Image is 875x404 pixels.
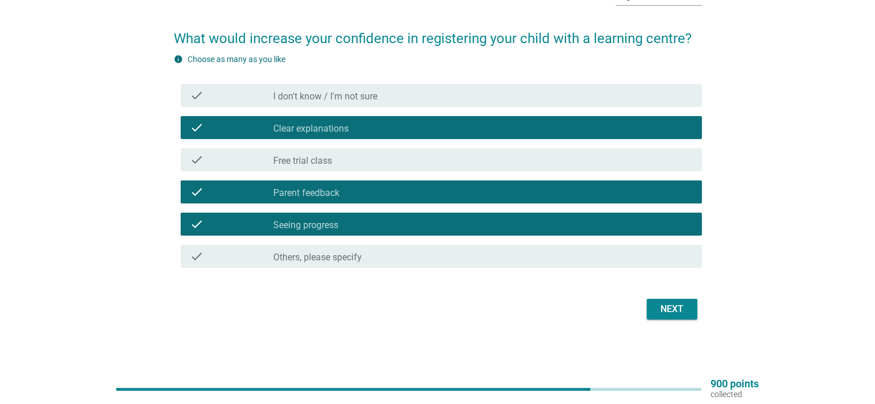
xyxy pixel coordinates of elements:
label: Choose as many as you like [188,55,285,64]
i: check [190,153,204,167]
label: Seeing progress [273,220,338,231]
label: Others, please specify [273,252,362,263]
label: Free trial class [273,155,332,167]
label: Clear explanations [273,123,349,134]
i: check [190,185,204,199]
i: check [190,249,204,263]
h2: What would increase your confidence in registering your child with a learning centre? [174,17,702,49]
div: Next [656,302,688,316]
label: I don't know / I'm not sure [273,91,377,102]
i: info [174,55,183,64]
p: collected [710,389,759,399]
i: check [190,217,204,231]
i: check [190,121,204,134]
p: 900 points [710,379,759,389]
label: Parent feedback [273,187,339,199]
i: check [190,89,204,102]
button: Next [647,299,697,320]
